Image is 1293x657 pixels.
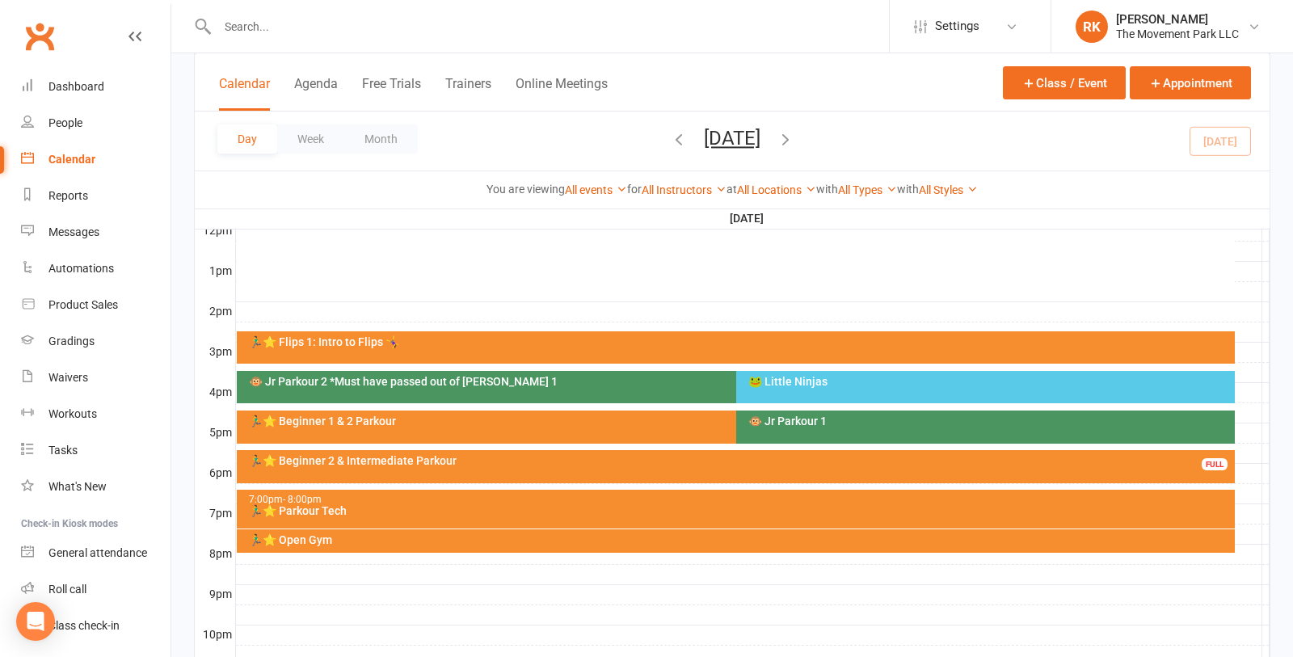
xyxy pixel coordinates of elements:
button: Calendar [219,76,270,111]
a: Workouts [21,396,171,432]
div: [PERSON_NAME] [1116,12,1239,27]
div: 🏃‍♂️⭐ Parkour Tech [248,505,1232,516]
button: Free Trials [362,76,421,111]
div: 🐸 Little Ninjas [748,376,1232,387]
th: 8pm [195,544,235,564]
th: 10pm [195,625,235,645]
button: Day [217,124,277,154]
a: Class kiosk mode [21,608,171,644]
a: All Types [838,183,897,196]
div: 🏃‍♂️⭐ Flips 1: Intro to Flips 🤸‍♀️ [248,336,1232,347]
strong: You are viewing [486,183,565,196]
a: All Styles [919,183,978,196]
button: Trainers [445,76,491,111]
div: Reports [48,189,88,202]
div: What's New [48,480,107,493]
a: Waivers [21,360,171,396]
div: Messages [48,225,99,238]
strong: at [727,183,737,196]
a: Gradings [21,323,171,360]
th: 6pm [195,463,235,483]
a: All Instructors [642,183,727,196]
a: Messages [21,214,171,251]
div: Open Intercom Messenger [16,602,55,641]
button: [DATE] [704,127,760,150]
th: 2pm [195,301,235,322]
span: - 8:00pm [283,494,322,505]
a: All Locations [737,183,816,196]
div: Automations [48,262,114,275]
button: Month [344,124,418,154]
th: 7pm [195,503,235,524]
div: Roll call [48,583,86,596]
div: 🐵 Jr Parkour 1 [748,415,1232,427]
th: 12pm [195,221,235,241]
button: Week [277,124,344,154]
span: Settings [935,8,979,44]
div: Product Sales [48,298,118,311]
div: Class check-in [48,619,120,632]
div: The Movement Park LLC [1116,27,1239,41]
strong: with [897,183,919,196]
div: People [48,116,82,129]
th: [DATE] [235,208,1262,229]
div: 🏃‍♂️⭐ Beginner 2 & Intermediate Parkour [248,455,1232,466]
a: People [21,105,171,141]
th: 9pm [195,584,235,604]
strong: for [627,183,642,196]
button: Appointment [1130,66,1251,99]
a: Tasks [21,432,171,469]
div: Calendar [48,153,95,166]
th: 5pm [195,423,235,443]
a: Automations [21,251,171,287]
div: Tasks [48,444,78,457]
th: 3pm [195,342,235,362]
a: Calendar [21,141,171,178]
a: Reports [21,178,171,214]
a: Clubworx [19,16,60,57]
button: Agenda [294,76,338,111]
button: Class / Event [1003,66,1126,99]
div: FULL [1202,458,1228,470]
div: 🏃‍♂️⭐ Beginner 1 & 2 Parkour [248,415,1215,427]
div: 🐵 Jr Parkour 2 *Must have passed out of [PERSON_NAME] 1 [248,376,1215,387]
div: 🏃‍♂️⭐ Open Gym [248,534,1232,545]
div: Waivers [48,371,88,384]
a: Dashboard [21,69,171,105]
div: Dashboard [48,80,104,93]
a: Roll call [21,571,171,608]
th: 1pm [195,261,235,281]
div: 7:00pm [248,495,1232,505]
th: 4pm [195,382,235,402]
div: RK [1076,11,1108,43]
a: Product Sales [21,287,171,323]
a: General attendance kiosk mode [21,535,171,571]
button: Online Meetings [516,76,608,111]
a: What's New [21,469,171,505]
strong: with [816,183,838,196]
a: All events [565,183,627,196]
input: Search... [213,15,889,38]
div: Workouts [48,407,97,420]
div: General attendance [48,546,147,559]
div: Gradings [48,335,95,347]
